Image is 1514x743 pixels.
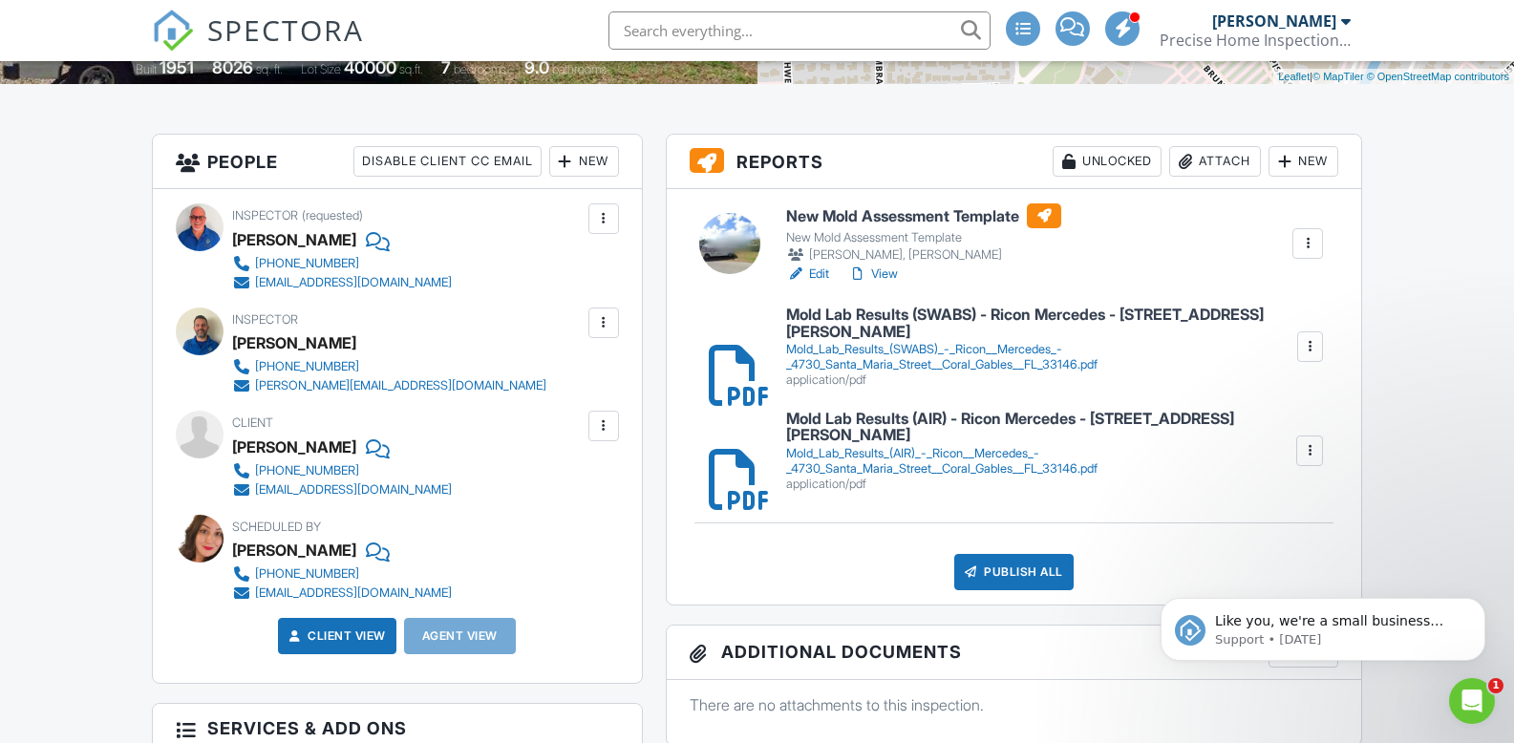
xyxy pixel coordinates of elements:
[454,62,506,76] span: bedrooms
[255,359,359,374] div: [PHONE_NUMBER]
[255,378,546,393] div: [PERSON_NAME][EMAIL_ADDRESS][DOMAIN_NAME]
[232,564,452,584] a: [PHONE_NUMBER]
[255,566,359,582] div: [PHONE_NUMBER]
[285,626,386,646] a: Client View
[441,57,451,77] div: 7
[786,203,1061,228] h6: New Mold Assessment Template
[608,11,991,50] input: Search everything...
[232,329,356,357] div: [PERSON_NAME]
[1312,71,1364,82] a: © MapTiler
[152,10,194,52] img: The Best Home Inspection Software - Spectora
[160,57,194,77] div: 1951
[667,626,1362,680] h3: Additional Documents
[232,273,452,292] a: [EMAIL_ADDRESS][DOMAIN_NAME]
[848,265,898,284] a: View
[954,554,1074,590] div: Publish All
[232,357,546,376] a: [PHONE_NUMBER]
[136,62,157,76] span: Built
[786,477,1294,492] div: application/pdf
[786,372,1295,388] div: application/pdf
[232,312,298,327] span: Inspector
[232,461,452,480] a: [PHONE_NUMBER]
[255,585,452,601] div: [EMAIL_ADDRESS][DOMAIN_NAME]
[1488,678,1503,693] span: 1
[344,57,396,77] div: 40000
[232,433,356,461] div: [PERSON_NAME]
[786,342,1295,372] div: Mold_Lab_Results_(SWABS)_-_Ricon__Mercedes_-_4730_Santa_Maria_Street__Coral_Gables__FL_33146.pdf
[549,146,619,177] div: New
[1449,678,1495,724] iframe: Intercom live chat
[212,57,253,77] div: 8026
[232,480,452,499] a: [EMAIL_ADDRESS][DOMAIN_NAME]
[786,230,1061,245] div: New Mold Assessment Template
[302,208,363,223] span: (requested)
[667,135,1362,189] h3: Reports
[786,446,1294,477] div: Mold_Lab_Results_(AIR)_-_Ricon__Mercedes_-_4730_Santa_Maria_Street__Coral_Gables__FL_33146.pdf
[1053,146,1162,177] div: Unlocked
[1132,558,1514,691] iframe: Intercom notifications message
[1269,146,1338,177] div: New
[207,10,364,50] span: SPECTORA
[232,208,298,223] span: Inspector
[786,411,1294,444] h6: Mold Lab Results (AIR) - Ricon Mercedes - [STREET_ADDRESS][PERSON_NAME]
[786,307,1295,340] h6: Mold Lab Results (SWABS) - Ricon Mercedes - [STREET_ADDRESS][PERSON_NAME]
[1278,71,1310,82] a: Leaflet
[1273,69,1514,85] div: |
[524,57,549,77] div: 9.0
[153,135,642,189] h3: People
[786,265,829,284] a: Edit
[255,463,359,478] div: [PHONE_NUMBER]
[255,275,452,290] div: [EMAIL_ADDRESS][DOMAIN_NAME]
[232,415,273,430] span: Client
[786,307,1295,388] a: Mold Lab Results (SWABS) - Ricon Mercedes - [STREET_ADDRESS][PERSON_NAME] Mold_Lab_Results_(SWABS...
[255,482,452,498] div: [EMAIL_ADDRESS][DOMAIN_NAME]
[786,411,1294,492] a: Mold Lab Results (AIR) - Ricon Mercedes - [STREET_ADDRESS][PERSON_NAME] Mold_Lab_Results_(AIR)_-_...
[353,146,542,177] div: Disable Client CC Email
[255,256,359,271] div: [PHONE_NUMBER]
[232,376,546,395] a: [PERSON_NAME][EMAIL_ADDRESS][DOMAIN_NAME]
[1212,11,1336,31] div: [PERSON_NAME]
[552,62,607,76] span: bathrooms
[690,694,1339,715] p: There are no attachments to this inspection.
[1160,31,1351,50] div: Precise Home Inspection Services
[232,254,452,273] a: [PHONE_NUMBER]
[152,26,364,66] a: SPECTORA
[232,536,356,564] div: [PERSON_NAME]
[256,62,283,76] span: sq. ft.
[399,62,423,76] span: sq.ft.
[232,584,452,603] a: [EMAIL_ADDRESS][DOMAIN_NAME]
[232,225,356,254] div: [PERSON_NAME]
[1367,71,1509,82] a: © OpenStreetMap contributors
[786,203,1061,265] a: New Mold Assessment Template New Mold Assessment Template [PERSON_NAME], [PERSON_NAME]
[1169,146,1261,177] div: Attach
[786,245,1061,265] div: [PERSON_NAME], [PERSON_NAME]
[301,62,341,76] span: Lot Size
[232,520,321,534] span: Scheduled By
